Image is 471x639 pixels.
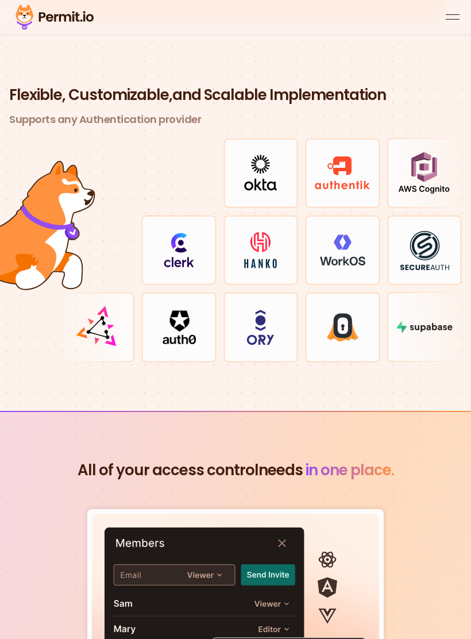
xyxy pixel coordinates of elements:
h2: and Scalable Implementation [9,84,462,106]
span: Flexible, Customizable, [9,84,172,105]
span: in one place. [306,460,394,480]
button: open menu [446,10,460,24]
span: All of your access control [78,460,258,480]
img: Permit logo [11,2,98,32]
h2: needs [11,459,460,482]
h3: Supports any Authentication provider [9,113,462,126]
